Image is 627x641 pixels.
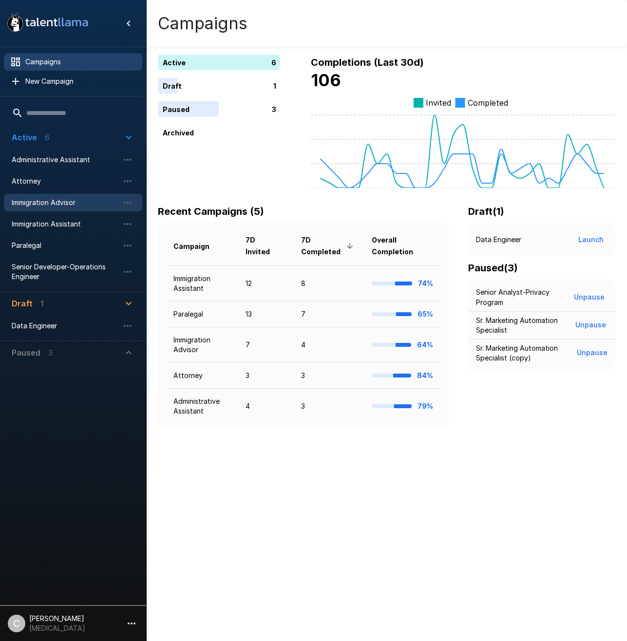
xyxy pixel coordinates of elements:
[173,241,222,252] span: Campaign
[238,389,293,424] td: 4
[468,262,518,274] b: Paused ( 3 )
[476,316,574,335] p: Sr. Marketing Automation Specialist
[293,327,364,363] td: 4
[301,234,356,258] span: 7D Completed
[476,343,576,363] p: Sr. Marketing Automation Specialist (copy)
[468,206,504,217] b: Draft ( 1 )
[576,344,608,362] button: Unpause
[418,279,433,287] b: 74%
[238,327,293,363] td: 7
[272,104,276,114] p: 3
[372,234,433,258] span: Overall Completion
[293,265,364,301] td: 8
[311,57,424,68] b: Completions (Last 30d)
[293,389,364,424] td: 3
[158,13,247,34] h4: Campaigns
[166,302,238,327] td: Paralegal
[238,363,293,389] td: 3
[166,363,238,389] td: Attorney
[574,231,608,249] button: Launch
[238,265,293,301] td: 12
[158,206,264,217] b: Recent Campaigns (5)
[476,287,571,307] p: Senior Analyst-Privacy Program
[238,302,293,327] td: 13
[476,235,521,245] p: Data Engineer
[293,302,364,327] td: 7
[417,340,433,349] b: 64%
[166,265,238,301] td: Immigration Assistant
[246,234,285,258] span: 7D Invited
[271,57,276,68] p: 6
[166,389,238,424] td: Administrative Assistant
[418,310,433,318] b: 65%
[571,288,608,306] button: Unpause
[293,363,364,389] td: 3
[166,327,238,363] td: Immigration Advisor
[573,316,608,334] button: Unpause
[418,402,433,410] b: 79%
[311,70,341,90] b: 106
[417,371,433,379] b: 84%
[273,81,276,91] p: 1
